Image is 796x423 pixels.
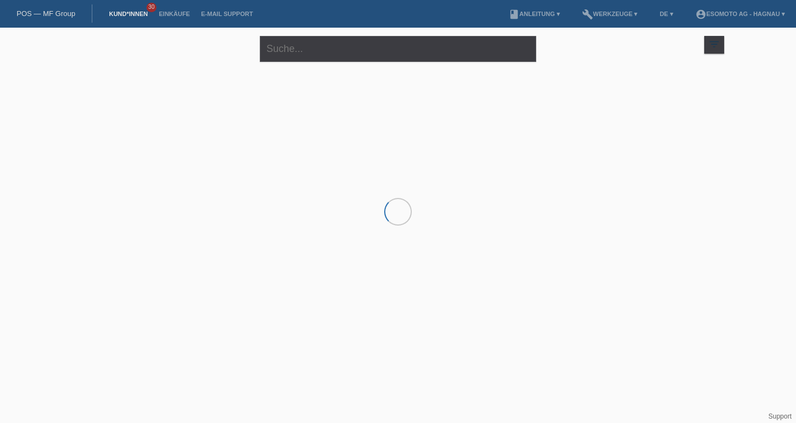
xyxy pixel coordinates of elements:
a: POS — MF Group [17,9,75,18]
a: account_circleEsomoto AG - Hagnau ▾ [690,11,790,17]
i: book [509,9,520,20]
a: E-Mail Support [196,11,259,17]
i: build [582,9,593,20]
i: account_circle [695,9,706,20]
span: 30 [146,3,156,12]
a: Support [768,412,792,420]
a: buildWerkzeuge ▾ [577,11,643,17]
a: DE ▾ [654,11,678,17]
input: Suche... [260,36,536,62]
a: Einkäufe [153,11,195,17]
a: Kund*innen [103,11,153,17]
a: bookAnleitung ▾ [503,11,565,17]
i: filter_list [708,38,720,50]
